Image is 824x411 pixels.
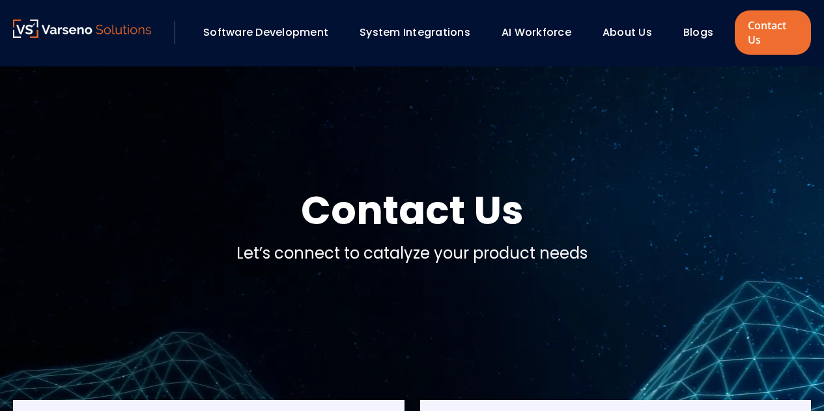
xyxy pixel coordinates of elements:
div: Software Development [197,21,347,44]
a: Varseno Solutions – Product Engineering & IT Services [13,20,151,46]
a: Contact Us [735,10,811,55]
a: System Integrations [360,25,470,40]
div: AI Workforce [495,21,590,44]
a: AI Workforce [502,25,571,40]
h1: Contact Us [301,184,524,236]
div: Blogs [677,21,732,44]
a: Blogs [683,25,713,40]
div: About Us [596,21,670,44]
div: System Integrations [353,21,489,44]
a: About Us [603,25,652,40]
img: Varseno Solutions – Product Engineering & IT Services [13,20,151,38]
p: Let’s connect to catalyze your product needs [236,242,588,265]
a: Software Development [203,25,328,40]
